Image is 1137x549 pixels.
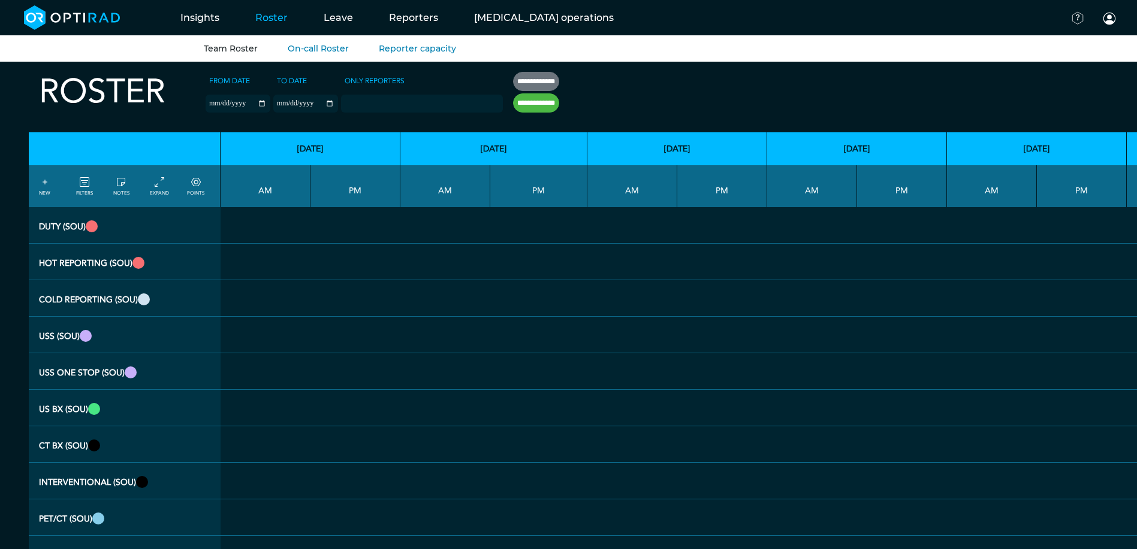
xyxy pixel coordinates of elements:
[947,132,1127,165] th: [DATE]
[206,72,254,90] label: From date
[29,390,221,426] th: US Bx (SOU)
[29,244,221,280] th: Hot Reporting (SOU)
[857,165,947,207] th: PM
[187,175,204,197] a: collapse/expand expected points
[767,132,947,165] th: [DATE]
[342,96,402,107] input: null
[379,43,456,54] a: Reporter capacity
[39,175,50,197] a: NEW
[1037,165,1127,207] th: PM
[288,43,349,54] a: On-call Roster
[76,175,93,197] a: FILTERS
[400,165,490,207] th: AM
[767,165,857,207] th: AM
[221,132,400,165] th: [DATE]
[29,280,221,317] th: Cold Reporting (SOU)
[150,175,169,197] a: collapse/expand entries
[29,207,221,244] th: Duty (SOU)
[204,43,258,54] a: Team Roster
[29,463,221,499] th: Interventional (SOU)
[221,165,310,207] th: AM
[587,165,677,207] th: AM
[310,165,400,207] th: PM
[29,317,221,353] th: USS (SOU)
[400,132,587,165] th: [DATE]
[39,72,165,112] h2: Roster
[273,72,310,90] label: To date
[341,72,408,90] label: Only Reporters
[29,499,221,536] th: PET/CT (SOU)
[29,353,221,390] th: USS One Stop (SOU)
[113,175,129,197] a: show/hide notes
[29,426,221,463] th: CT Bx (SOU)
[587,132,767,165] th: [DATE]
[490,165,587,207] th: PM
[947,165,1037,207] th: AM
[677,165,767,207] th: PM
[24,5,120,30] img: brand-opti-rad-logos-blue-and-white-d2f68631ba2948856bd03f2d395fb146ddc8fb01b4b6e9315ea85fa773367...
